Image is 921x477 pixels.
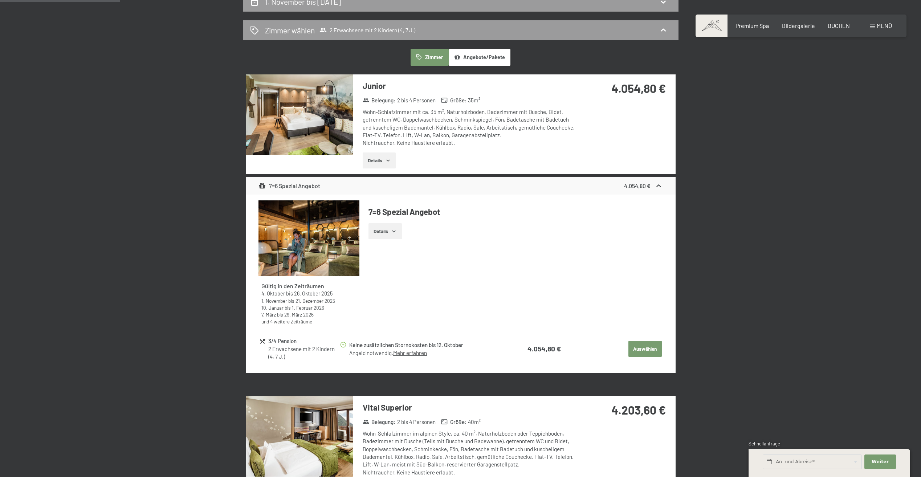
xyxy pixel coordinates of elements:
span: 2 bis 4 Personen [397,97,436,104]
div: 7=6 Spezial Angebot4.054,80 € [246,177,676,195]
h3: Vital Superior [363,402,579,413]
strong: Größe : [441,97,466,104]
div: Wohn-Schlafzimmer mit ca. 35 m², Naturholzboden, Badezimmer mit Dusche, Bidet, getrenntem WC, Dop... [363,108,579,147]
img: mss_renderimg.php [246,74,353,155]
strong: Größe : [441,418,466,426]
span: 35 m² [468,97,480,104]
div: Wohn-Schlafzimmer im alpinen Style, ca. 40 m², Naturholzboden oder Teppichboden, Badezimmer mit D... [363,430,579,476]
span: 2 Erwachsene mit 2 Kindern (4, 7 J.) [319,26,415,34]
img: mss_renderimg.php [246,396,353,477]
a: Mehr erfahren [393,350,427,356]
strong: 4.054,80 € [611,81,666,95]
div: bis [261,290,356,297]
button: Details [368,223,402,239]
strong: Belegung : [363,418,396,426]
a: Bildergalerie [782,22,815,29]
strong: Gültig in den Zeiträumen [261,282,324,289]
span: 40 m² [468,418,481,426]
time: 10.01.2026 [261,305,284,311]
span: Schnellanfrage [749,441,780,447]
strong: 4.054,80 € [624,182,651,189]
time: 26.10.2025 [294,290,333,297]
a: Premium Spa [735,22,769,29]
strong: 4.203,60 € [611,403,666,417]
div: Angeld notwendig. [349,349,500,357]
time: 07.03.2026 [261,311,276,318]
h3: Junior [363,80,579,91]
div: 2 Erwachsene mit 2 Kindern (4, 7 J.) [268,345,339,361]
time: 04.10.2025 [261,290,285,297]
button: Zimmer [411,49,448,66]
div: 3/4 Pension [268,337,339,345]
time: 29.03.2026 [284,311,314,318]
div: bis [261,311,356,318]
a: BUCHEN [828,22,850,29]
time: 21.12.2025 [296,298,335,304]
strong: Belegung : [363,97,396,104]
button: Details [363,152,396,168]
div: Keine zusätzlichen Stornokosten bis 12. Oktober [349,341,500,349]
span: Menü [877,22,892,29]
span: Weiter [872,458,889,465]
button: Auswählen [628,341,662,357]
h2: Zimmer wählen [265,25,315,36]
time: 01.11.2025 [261,298,287,304]
div: 7=6 Spezial Angebot [258,182,320,190]
div: bis [261,304,356,311]
img: mss_renderimg.php [258,200,359,276]
button: Angebote/Pakete [449,49,510,66]
time: 01.02.2026 [292,305,324,311]
h4: 7=6 Spezial Angebot [368,206,663,217]
button: Weiter [864,454,896,469]
div: bis [261,297,356,304]
span: 2 bis 4 Personen [397,418,436,426]
strong: 4.054,80 € [527,344,561,353]
a: und 4 weitere Zeiträume [261,318,312,325]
